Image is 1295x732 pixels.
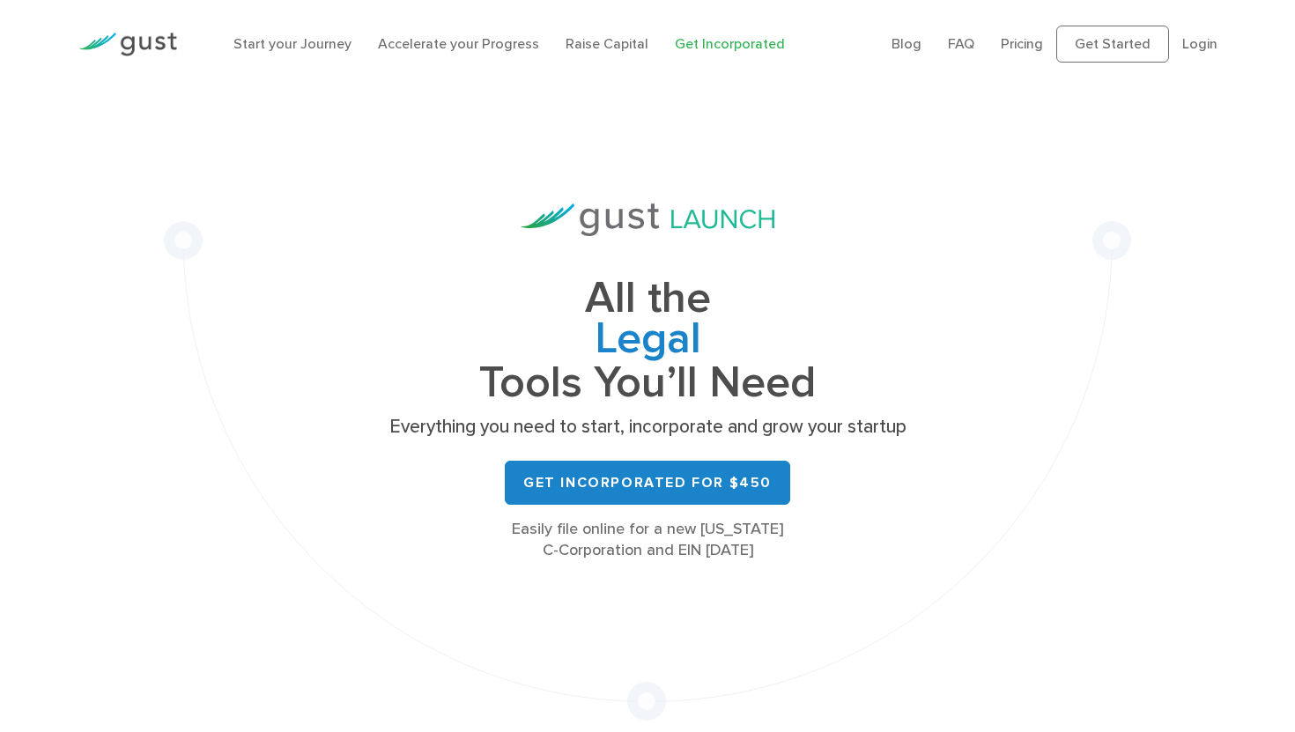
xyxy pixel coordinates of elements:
[892,35,921,52] a: Blog
[1001,35,1043,52] a: Pricing
[566,35,648,52] a: Raise Capital
[233,35,351,52] a: Start your Journey
[383,319,912,363] span: Legal
[383,278,912,403] h1: All the Tools You’ll Need
[383,415,912,440] p: Everything you need to start, incorporate and grow your startup
[78,33,177,56] img: Gust Logo
[948,35,974,52] a: FAQ
[521,203,774,236] img: Gust Launch Logo
[383,519,912,561] div: Easily file online for a new [US_STATE] C-Corporation and EIN [DATE]
[1182,35,1217,52] a: Login
[505,461,790,505] a: Get Incorporated for $450
[378,35,539,52] a: Accelerate your Progress
[1056,26,1169,63] a: Get Started
[675,35,785,52] a: Get Incorporated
